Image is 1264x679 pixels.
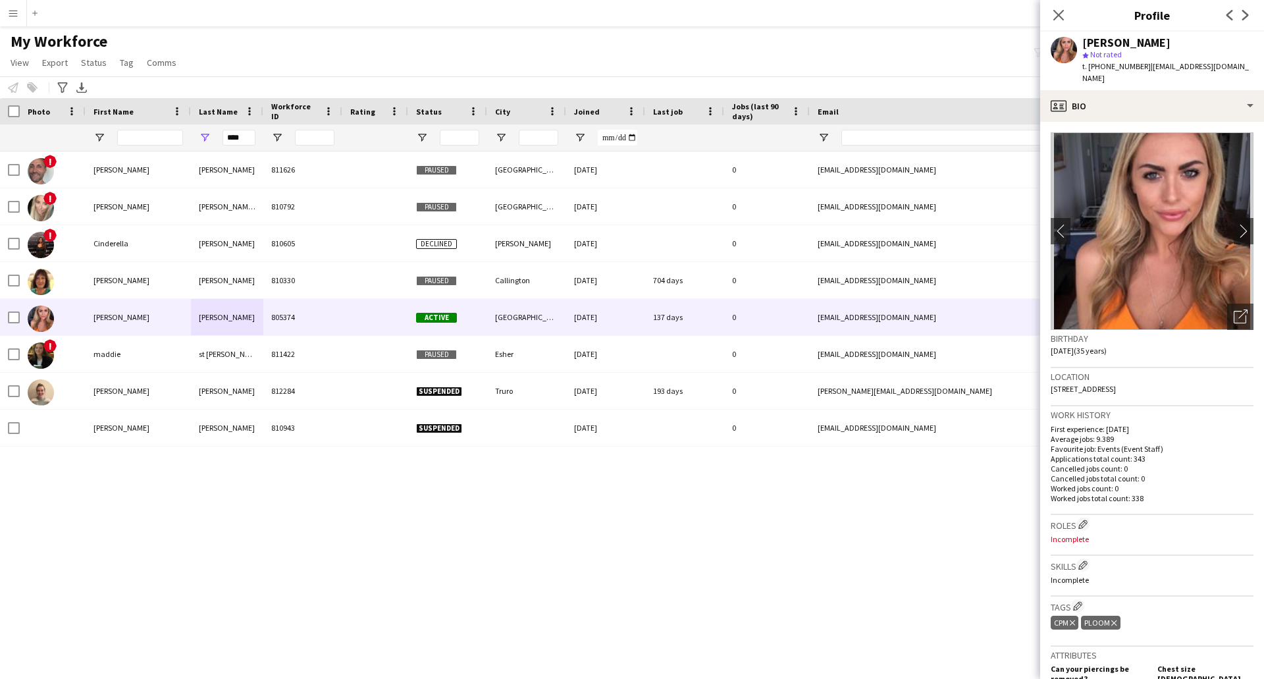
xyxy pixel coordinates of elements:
div: 811626 [263,151,342,188]
p: Average jobs: 9.389 [1051,434,1253,444]
span: [DATE] (35 years) [1051,346,1107,356]
div: Truro [487,373,566,409]
div: Bio [1040,90,1264,122]
span: Last Name [199,107,238,117]
span: My Workforce [11,32,107,51]
span: Rating [350,107,375,117]
p: Incomplete [1051,534,1253,544]
input: Status Filter Input [440,130,479,146]
div: 811422 [263,336,342,372]
div: 0 [724,336,810,372]
img: Lindsey Johnston [28,306,54,332]
a: Comms [142,54,182,71]
input: First Name Filter Input [117,130,183,146]
div: [PERSON_NAME] [86,188,191,225]
input: Email Filter Input [841,130,1065,146]
p: Worked jobs count: 0 [1051,483,1253,493]
h3: Location [1051,371,1253,383]
span: Paused [416,202,457,212]
img: Ashley Johnston Speirs [28,195,54,221]
div: [PERSON_NAME] [86,151,191,188]
div: [PERSON_NAME] [191,299,263,335]
div: 0 [724,410,810,446]
div: [EMAIL_ADDRESS][DOMAIN_NAME] [810,188,1073,225]
span: Comms [147,57,176,68]
div: [DATE] [566,410,645,446]
div: Open photos pop-in [1227,304,1253,330]
button: Open Filter Menu [574,132,586,144]
div: 193 days [645,373,724,409]
div: [EMAIL_ADDRESS][DOMAIN_NAME] [810,299,1073,335]
p: First experience: [DATE] [1051,424,1253,434]
div: maddie [86,336,191,372]
div: 0 [724,299,810,335]
span: Active [416,313,457,323]
div: [PERSON_NAME][EMAIL_ADDRESS][DOMAIN_NAME] [810,373,1073,409]
button: Open Filter Menu [416,132,428,144]
span: Paused [416,276,457,286]
span: First Name [93,107,134,117]
div: [PERSON_NAME] [86,373,191,409]
span: Status [81,57,107,68]
app-action-btn: Advanced filters [55,80,70,95]
h3: Work history [1051,409,1253,421]
span: Paused [416,165,457,175]
img: maddie st john [28,342,54,369]
img: Paige Johns [28,379,54,406]
span: City [495,107,510,117]
span: Export [42,57,68,68]
div: [PERSON_NAME] [191,262,263,298]
div: [GEOGRAPHIC_DATA] [487,299,566,335]
span: t. [PHONE_NUMBER] [1082,61,1151,71]
span: ! [43,339,57,352]
div: 0 [724,188,810,225]
button: Open Filter Menu [818,132,829,144]
button: Open Filter Menu [199,132,211,144]
div: [EMAIL_ADDRESS][DOMAIN_NAME] [810,225,1073,261]
span: Photo [28,107,50,117]
div: Ploom [1081,616,1120,630]
input: City Filter Input [519,130,558,146]
input: Workforce ID Filter Input [295,130,334,146]
div: CPM [1051,616,1078,630]
p: Incomplete [1051,575,1253,585]
a: Export [37,54,73,71]
span: Joined [574,107,600,117]
span: [STREET_ADDRESS] [1051,384,1116,394]
div: [PERSON_NAME] [191,410,263,446]
input: Joined Filter Input [598,130,637,146]
a: Status [76,54,112,71]
div: [PERSON_NAME] [487,225,566,261]
div: 137 days [645,299,724,335]
a: Tag [115,54,139,71]
div: 0 [724,262,810,298]
div: [PERSON_NAME] [191,373,263,409]
div: 810943 [263,410,342,446]
span: Tag [120,57,134,68]
span: Workforce ID [271,101,319,121]
span: Suspended [416,387,462,396]
button: Open Filter Menu [271,132,283,144]
img: Alan Johnstone [28,158,54,184]
div: [PERSON_NAME] [86,262,191,298]
div: [DATE] [566,151,645,188]
h3: Attributes [1051,649,1253,661]
span: Suspended [416,423,462,433]
img: Cinderella John [28,232,54,258]
img: Deirdra Johns [28,269,54,295]
div: Callington [487,262,566,298]
div: [DATE] [566,262,645,298]
h3: Tags [1051,599,1253,613]
span: View [11,57,29,68]
p: Cancelled jobs total count: 0 [1051,474,1253,483]
p: Favourite job: Events (Event Staff) [1051,444,1253,454]
span: Email [818,107,839,117]
div: [EMAIL_ADDRESS][DOMAIN_NAME] [810,410,1073,446]
div: [EMAIL_ADDRESS][DOMAIN_NAME] [810,151,1073,188]
div: [EMAIL_ADDRESS][DOMAIN_NAME] [810,336,1073,372]
div: [PERSON_NAME] [1082,37,1171,49]
span: ! [43,192,57,205]
div: [DATE] [566,373,645,409]
span: ! [43,155,57,168]
div: [DATE] [566,225,645,261]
